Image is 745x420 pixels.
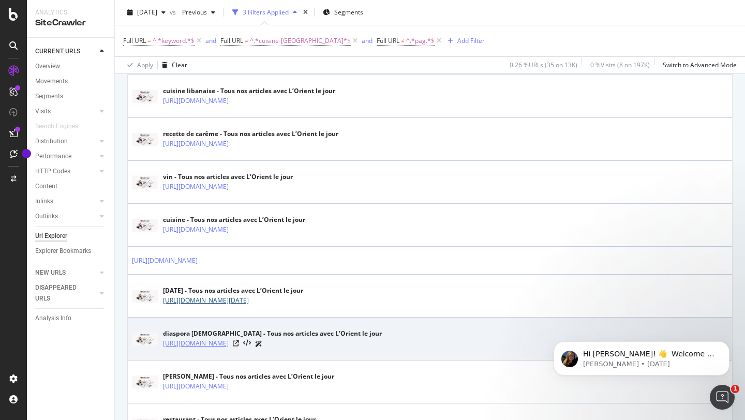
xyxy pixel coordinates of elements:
button: 3 Filters Applied [228,4,301,21]
div: NEW URLS [35,267,66,278]
div: Clear [172,61,187,69]
img: main image [132,376,158,388]
a: [URL][DOMAIN_NAME] [163,96,229,106]
div: Tooltip anchor [22,149,31,158]
a: Url Explorer [35,231,107,242]
span: Segments [334,8,363,17]
div: Switch to Advanced Mode [663,61,737,69]
a: Inlinks [35,196,97,207]
button: Switch to Advanced Mode [659,57,737,73]
div: recette de carême - Tous nos articles avec L’Orient le jour [163,129,338,139]
div: Explorer Bookmarks [35,246,91,257]
span: = [147,36,151,45]
div: Content [35,181,57,192]
img: main image [132,133,158,146]
span: Full URL [220,36,243,45]
div: cuisine - Tous nos articles avec L’Orient le jour [163,215,305,224]
a: HTTP Codes [35,166,97,177]
div: [DATE] - Tous nos articles avec L’Orient le jour [163,286,303,295]
div: times [301,7,310,18]
span: ^.*cuisine-[GEOGRAPHIC_DATA]*$ [250,34,351,48]
a: CURRENT URLS [35,46,97,57]
a: [URL][DOMAIN_NAME] [132,256,198,266]
button: Clear [158,57,187,73]
div: and [205,36,216,45]
div: cuisine libanaise - Tous nos articles avec L’Orient le jour [163,86,335,96]
div: Performance [35,151,71,162]
a: Search Engines [35,121,88,132]
a: AI Url Details [255,338,262,349]
span: Previous [178,8,207,17]
button: [DATE] [123,4,170,21]
a: Visit Online Page [233,340,239,347]
button: View HTML Source [243,340,251,347]
div: HTTP Codes [35,166,70,177]
span: 2025 Sep. 1st [137,8,157,17]
img: main image [132,176,158,189]
div: and [362,36,373,45]
button: and [362,36,373,46]
div: Add Filter [457,36,485,45]
a: Outlinks [35,211,97,222]
span: vs [170,8,178,17]
img: main image [132,219,158,232]
div: Analysis Info [35,313,71,324]
div: 0 % Visits ( 8 on 197K ) [590,61,650,69]
button: and [205,36,216,46]
div: Search Engines [35,121,78,132]
a: Content [35,181,107,192]
div: Visits [35,106,51,117]
span: = [245,36,248,45]
span: Full URL [123,36,146,45]
div: [PERSON_NAME] - Tous nos articles avec L’Orient le jour [163,372,334,381]
a: DISAPPEARED URLS [35,282,97,304]
button: Add Filter [443,35,485,47]
div: CURRENT URLS [35,46,80,57]
a: Movements [35,76,107,87]
img: main image [132,290,158,303]
div: Segments [35,91,63,102]
div: Movements [35,76,68,87]
iframe: Intercom live chat [710,385,735,410]
div: Overview [35,61,60,72]
div: Apply [137,61,153,69]
span: ^.*keyword.*$ [153,34,195,48]
button: Segments [319,4,367,21]
div: SiteCrawler [35,17,106,29]
a: Overview [35,61,107,72]
a: [URL][DOMAIN_NAME][DATE] [163,295,249,306]
div: Url Explorer [35,231,67,242]
a: [URL][DOMAIN_NAME] [163,182,229,192]
span: Full URL [377,36,399,45]
button: Previous [178,4,219,21]
a: NEW URLS [35,267,97,278]
iframe: Intercom notifications message [538,320,745,392]
a: Segments [35,91,107,102]
div: Outlinks [35,211,58,222]
img: main image [132,333,158,346]
a: [URL][DOMAIN_NAME] [163,381,229,392]
a: Performance [35,151,97,162]
a: Visits [35,106,97,117]
a: Distribution [35,136,97,147]
a: Explorer Bookmarks [35,246,107,257]
a: [URL][DOMAIN_NAME] [163,338,229,349]
a: [URL][DOMAIN_NAME] [163,139,229,149]
div: DISAPPEARED URLS [35,282,87,304]
span: 1 [731,385,739,393]
div: diaspora [DEMOGRAPHIC_DATA] - Tous nos articles avec L’Orient le jour [163,329,382,338]
button: Apply [123,57,153,73]
div: 0.26 % URLs ( 35 on 13K ) [510,61,577,69]
div: 3 Filters Applied [243,8,289,17]
div: Inlinks [35,196,53,207]
div: Analytics [35,8,106,17]
img: main image [132,90,158,103]
a: Analysis Info [35,313,107,324]
span: ≠ [401,36,405,45]
a: [URL][DOMAIN_NAME] [163,224,229,235]
div: vin - Tous nos articles avec L’Orient le jour [163,172,293,182]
